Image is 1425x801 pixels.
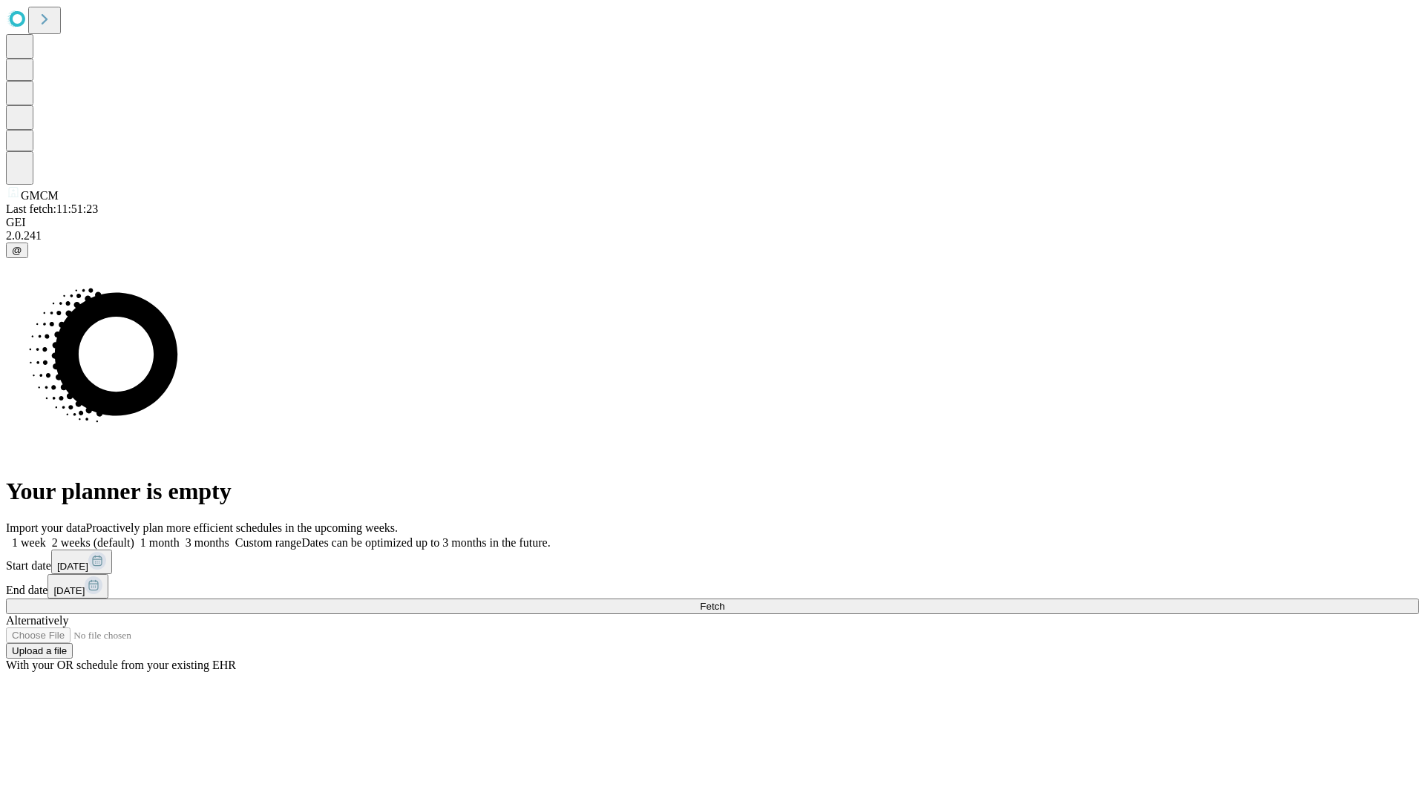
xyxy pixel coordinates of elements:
[51,550,112,574] button: [DATE]
[6,243,28,258] button: @
[47,574,108,599] button: [DATE]
[6,599,1419,614] button: Fetch
[86,521,398,534] span: Proactively plan more efficient schedules in the upcoming weeks.
[6,478,1419,505] h1: Your planner is empty
[52,536,134,549] span: 2 weeks (default)
[301,536,550,549] span: Dates can be optimized up to 3 months in the future.
[21,189,59,202] span: GMCM
[6,229,1419,243] div: 2.0.241
[235,536,301,549] span: Custom range
[700,601,724,612] span: Fetch
[57,561,88,572] span: [DATE]
[12,536,46,549] span: 1 week
[12,245,22,256] span: @
[6,202,98,215] span: Last fetch: 11:51:23
[140,536,180,549] span: 1 month
[6,614,68,627] span: Alternatively
[6,643,73,659] button: Upload a file
[6,574,1419,599] div: End date
[53,585,85,596] span: [DATE]
[6,550,1419,574] div: Start date
[186,536,229,549] span: 3 months
[6,521,86,534] span: Import your data
[6,216,1419,229] div: GEI
[6,659,236,671] span: With your OR schedule from your existing EHR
